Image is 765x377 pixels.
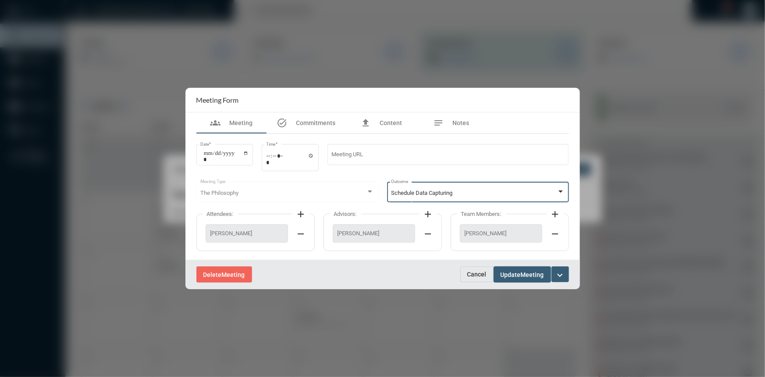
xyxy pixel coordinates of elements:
[494,266,551,283] button: UpdateMeeting
[196,266,252,283] button: DeleteMeeting
[277,118,288,128] mat-icon: task_alt
[391,190,452,196] span: Schedule Data Capturing
[460,266,494,282] button: Cancel
[380,119,402,126] span: Content
[210,118,221,128] mat-icon: groups
[521,271,544,278] span: Meeting
[200,190,238,196] span: The Philosophy
[457,211,506,217] label: Team Members:
[467,271,487,278] span: Cancel
[203,271,222,278] span: Delete
[550,229,561,239] mat-icon: remove
[222,271,245,278] span: Meeting
[203,211,238,217] label: Attendees:
[501,271,521,278] span: Update
[338,230,410,237] span: [PERSON_NAME]
[423,209,434,219] mat-icon: add
[210,230,283,237] span: [PERSON_NAME]
[434,118,444,128] mat-icon: notes
[296,119,336,126] span: Commitments
[465,230,537,237] span: [PERSON_NAME]
[330,211,361,217] label: Advisors:
[296,209,306,219] mat-icon: add
[550,209,561,219] mat-icon: add
[360,118,371,128] mat-icon: file_upload
[196,96,239,104] h2: Meeting Form
[453,119,470,126] span: Notes
[296,229,306,239] mat-icon: remove
[555,270,566,280] mat-icon: expand_more
[423,229,434,239] mat-icon: remove
[229,119,253,126] span: Meeting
